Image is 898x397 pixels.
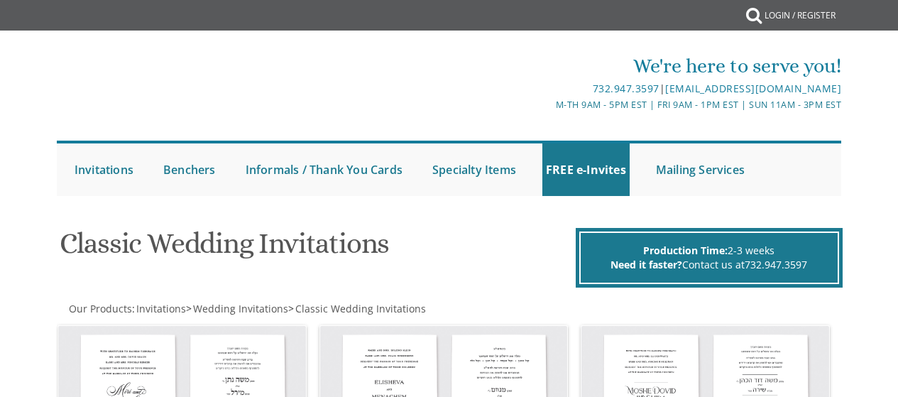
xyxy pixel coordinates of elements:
[295,302,426,315] span: Classic Wedding Invitations
[192,302,288,315] a: Wedding Invitations
[745,258,807,271] a: 732.947.3597
[71,143,137,196] a: Invitations
[288,302,426,315] span: >
[429,143,520,196] a: Specialty Items
[193,302,288,315] span: Wedding Invitations
[319,80,841,97] div: |
[665,82,841,95] a: [EMAIL_ADDRESS][DOMAIN_NAME]
[643,244,728,257] span: Production Time:
[242,143,406,196] a: Informals / Thank You Cards
[319,97,841,112] div: M-Th 9am - 5pm EST | Fri 9am - 1pm EST | Sun 11am - 3pm EST
[319,52,841,80] div: We're here to serve you!
[57,302,449,316] div: :
[652,143,748,196] a: Mailing Services
[160,143,219,196] a: Benchers
[67,302,132,315] a: Our Products
[593,82,659,95] a: 732.947.3597
[135,302,186,315] a: Invitations
[542,143,630,196] a: FREE e-Invites
[579,232,839,284] div: 2-3 weeks Contact us at
[136,302,186,315] span: Invitations
[610,258,682,271] span: Need it faster?
[60,228,572,270] h1: Classic Wedding Invitations
[186,302,288,315] span: >
[294,302,426,315] a: Classic Wedding Invitations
